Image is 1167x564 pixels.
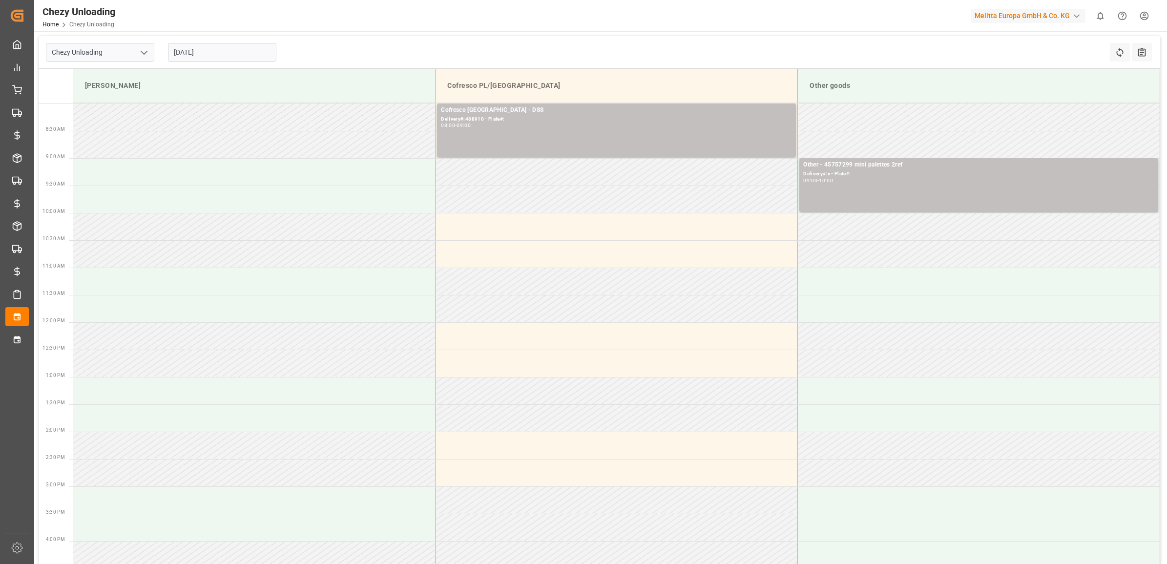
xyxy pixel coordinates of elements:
div: - [817,178,819,183]
span: 2:00 PM [46,427,65,433]
button: show 0 new notifications [1089,5,1111,27]
span: 1:00 PM [46,373,65,378]
button: open menu [136,45,151,60]
span: 4:00 PM [46,537,65,542]
div: 09:00 [803,178,817,183]
span: 9:00 AM [46,154,65,159]
span: 10:00 AM [42,209,65,214]
span: 9:30 AM [46,181,65,187]
span: 11:00 AM [42,263,65,269]
span: 3:30 PM [46,509,65,515]
span: 3:00 PM [46,482,65,487]
div: Cofresco PL/[GEOGRAPHIC_DATA] [443,77,790,95]
div: - [455,123,457,127]
div: [PERSON_NAME] [81,77,427,95]
span: 12:00 PM [42,318,65,323]
div: Chezy Unloading [42,4,115,19]
span: 11:30 AM [42,291,65,296]
div: Delivery#:x - Plate#: [803,170,1154,178]
div: 10:00 [819,178,833,183]
div: Delivery#:488910 - Plate#: [441,115,792,124]
span: 8:30 AM [46,126,65,132]
span: 10:30 AM [42,236,65,241]
div: Cofresco [GEOGRAPHIC_DATA] - DSS [441,105,792,115]
button: Melitta Europa GmbH & Co. KG [971,6,1089,25]
div: Melitta Europa GmbH & Co. KG [971,9,1085,23]
span: 2:30 PM [46,455,65,460]
button: Help Center [1111,5,1133,27]
input: Type to search/select [46,43,154,62]
input: DD.MM.YYYY [168,43,276,62]
span: 1:30 PM [46,400,65,405]
div: 09:00 [457,123,471,127]
div: Other goods [806,77,1152,95]
a: Home [42,21,59,28]
span: 12:30 PM [42,345,65,351]
div: 08:00 [441,123,455,127]
div: Other - 45757299 mini palettes 2ref [803,160,1154,170]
